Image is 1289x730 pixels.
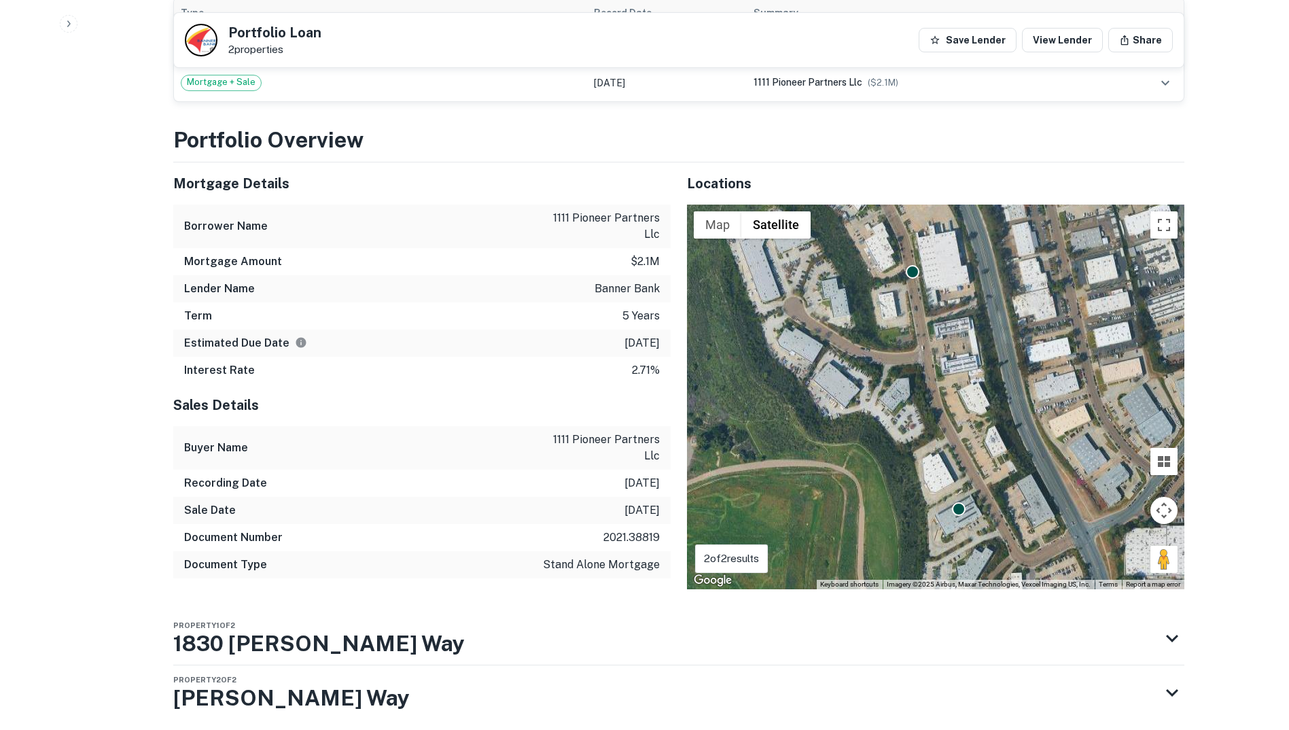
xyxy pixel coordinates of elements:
[295,336,307,349] svg: Estimate is based on a standard schedule for this type of loan.
[184,362,255,379] h6: Interest Rate
[820,580,879,589] button: Keyboard shortcuts
[603,529,660,546] p: 2021.38819
[887,580,1091,588] span: Imagery ©2025 Airbus, Maxar Technologies, Vexcel Imaging US, Inc.
[184,218,268,234] h6: Borrower Name
[173,627,465,660] h3: 1830 [PERSON_NAME] Way
[631,254,660,270] p: $2.1m
[184,557,267,573] h6: Document Type
[1108,28,1173,52] button: Share
[173,611,1184,665] div: Property1of21830 [PERSON_NAME] Way
[184,529,283,546] h6: Document Number
[228,26,321,39] h5: Portfolio Loan
[173,665,1184,720] div: Property2of2[PERSON_NAME] Way
[173,621,235,629] span: Property 1 of 2
[624,475,660,491] p: [DATE]
[1099,580,1118,588] a: Terms (opens in new tab)
[184,475,267,491] h6: Recording Date
[624,502,660,519] p: [DATE]
[1150,211,1178,239] button: Toggle fullscreen view
[184,335,307,351] h6: Estimated Due Date
[690,572,735,589] img: Google
[173,124,1184,156] h3: Portfolio Overview
[1022,28,1103,52] a: View Lender
[181,75,261,89] span: Mortgage + Sale
[919,28,1017,52] button: Save Lender
[622,308,660,324] p: 5 years
[595,281,660,297] p: banner bank
[741,211,811,239] button: Show satellite imagery
[1150,546,1178,573] button: Drag Pegman onto the map to open Street View
[704,551,759,567] p: 2 of 2 results
[1154,71,1177,94] button: expand row
[184,308,212,324] h6: Term
[173,173,671,194] h5: Mortgage Details
[184,440,248,456] h6: Buyer Name
[173,395,671,415] h5: Sales Details
[1126,580,1180,588] a: Report a map error
[1150,448,1178,475] button: Tilt map
[754,77,862,88] span: 1111 pioneer partners llc
[173,682,410,714] h3: [PERSON_NAME] Way
[868,77,898,88] span: ($ 2.1M )
[537,210,660,243] p: 1111 pioneer partners llc
[1221,621,1289,686] iframe: Chat Widget
[1150,497,1178,524] button: Map camera controls
[690,572,735,589] a: Open this area in Google Maps (opens a new window)
[587,65,747,101] td: [DATE]
[184,281,255,297] h6: Lender Name
[694,211,741,239] button: Show street map
[173,676,236,684] span: Property 2 of 2
[632,362,660,379] p: 2.71%
[184,254,282,270] h6: Mortgage Amount
[228,44,321,56] p: 2 properties
[687,173,1184,194] h5: Locations
[537,432,660,464] p: 1111 pioneer partners llc
[543,557,660,573] p: stand alone mortgage
[184,502,236,519] h6: Sale Date
[624,335,660,351] p: [DATE]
